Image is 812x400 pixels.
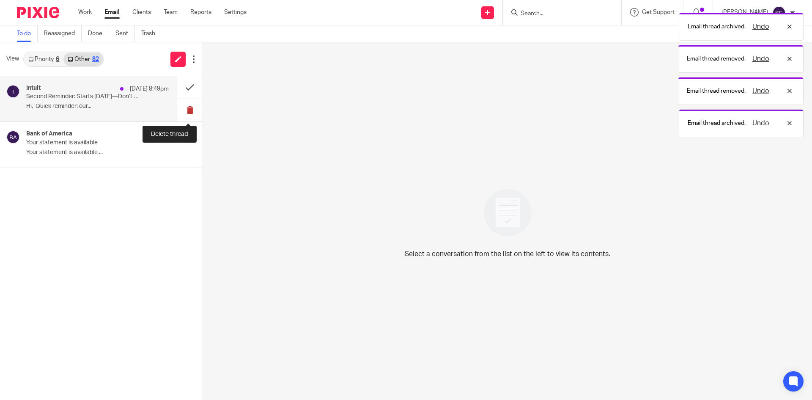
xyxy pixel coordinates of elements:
[687,55,746,63] p: Email thread removed.
[115,25,135,42] a: Sent
[6,55,19,63] span: View
[405,249,610,259] p: Select a conversation from the list on the left to view its contents.
[688,22,746,31] p: Email thread archived.
[56,56,59,62] div: 6
[17,7,59,18] img: Pixie
[6,130,20,144] img: svg%3E
[750,86,772,96] button: Undo
[224,8,247,17] a: Settings
[141,25,162,42] a: Trash
[750,22,772,32] button: Undo
[155,130,194,139] p: [DATE] 8:45pm
[130,85,169,93] p: [DATE] 8:49pm
[26,130,72,138] h4: Bank of America
[26,139,161,146] p: Your statement is available
[92,56,99,62] div: 82
[26,149,194,156] p: Your statement is available ...
[6,85,20,98] img: svg%3E
[17,25,38,42] a: To do
[24,52,63,66] a: Priority6
[44,25,82,42] a: Reassigned
[164,8,178,17] a: Team
[190,8,211,17] a: Reports
[750,54,772,64] button: Undo
[26,103,169,110] p: Hi, Quick reminder: our...
[26,85,41,92] h4: Intuit
[772,6,786,19] img: svg%3E
[88,25,109,42] a: Done
[63,52,103,66] a: Other82
[132,8,151,17] a: Clients
[478,183,537,242] img: image
[688,119,746,127] p: Email thread archived.
[104,8,120,17] a: Email
[687,87,746,95] p: Email thread removed.
[78,8,92,17] a: Work
[26,93,140,100] p: Second Reminder: Starts [DATE]—Don’t Miss Our CPE-Eligible AI Agents Features Lab
[750,118,772,128] button: Undo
